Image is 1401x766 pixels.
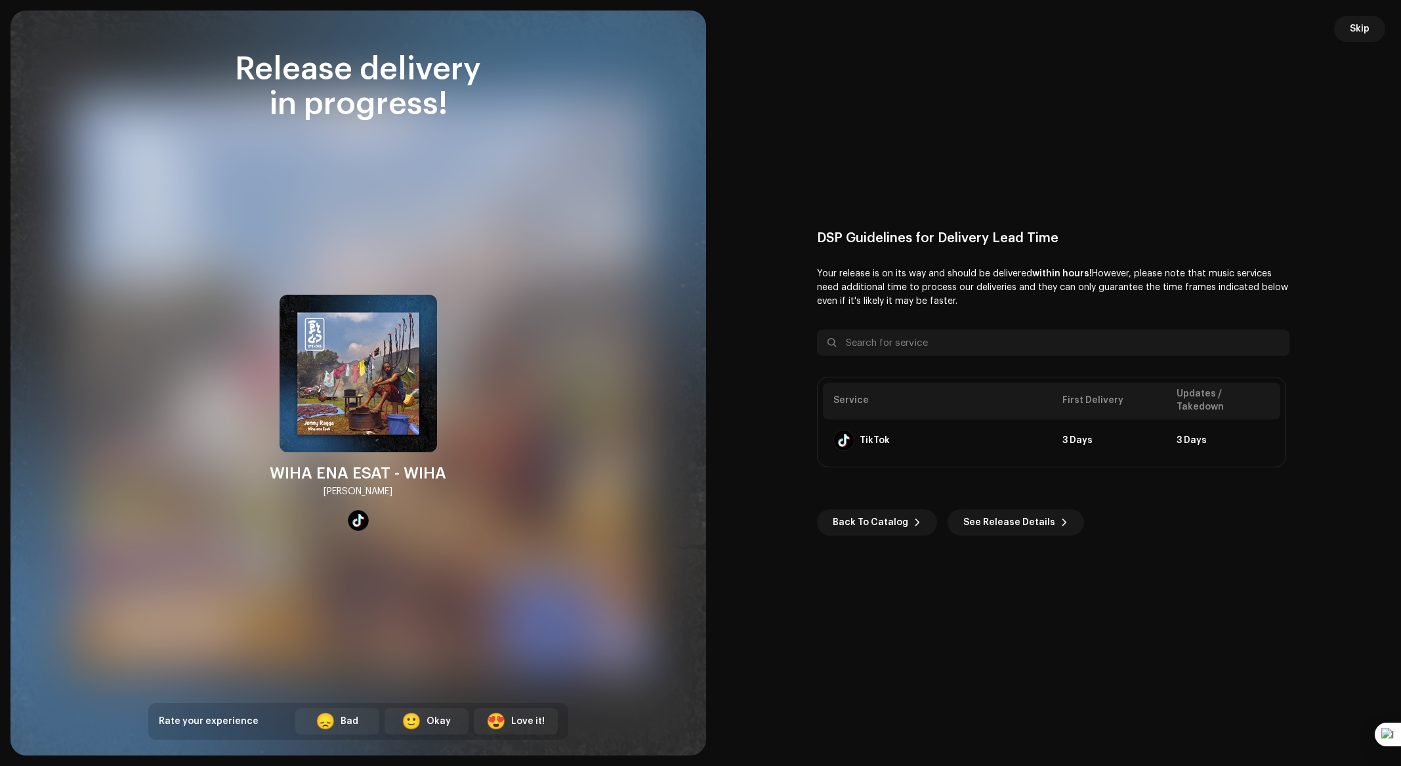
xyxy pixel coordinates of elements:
span: Rate your experience [159,717,259,726]
span: See Release Details [963,509,1055,536]
button: Skip [1334,16,1385,42]
div: TikTok [860,435,890,446]
div: DSP Guidelines for Delivery Lead Time [817,230,1289,246]
div: Okay [427,715,451,729]
div: 🙂 [402,713,421,729]
div: 😞 [316,713,335,729]
div: Release delivery in progress! [148,53,568,122]
div: WIHA ENA ESAT - WIHA [270,463,446,484]
img: f75c7f0c-b7a0-4156-9907-0d8753801d50 [280,295,437,452]
th: Updates / Takedown [1166,383,1280,419]
span: Back To Catalog [833,509,908,536]
td: 3 Days [1166,419,1280,461]
input: Search for service [817,330,1289,356]
div: [PERSON_NAME] [324,484,392,500]
th: Service [823,383,1052,419]
button: See Release Details [948,509,1084,536]
span: Skip [1350,16,1370,42]
div: Bad [341,715,358,729]
th: First Delivery [1052,383,1166,419]
p: Your release is on its way and should be delivered However, please note that music services need ... [817,267,1289,309]
td: 3 Days [1052,419,1166,461]
b: within hours! [1032,269,1092,278]
button: Back To Catalog [817,509,937,536]
div: Love it! [511,715,545,729]
div: 😍 [486,713,506,729]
